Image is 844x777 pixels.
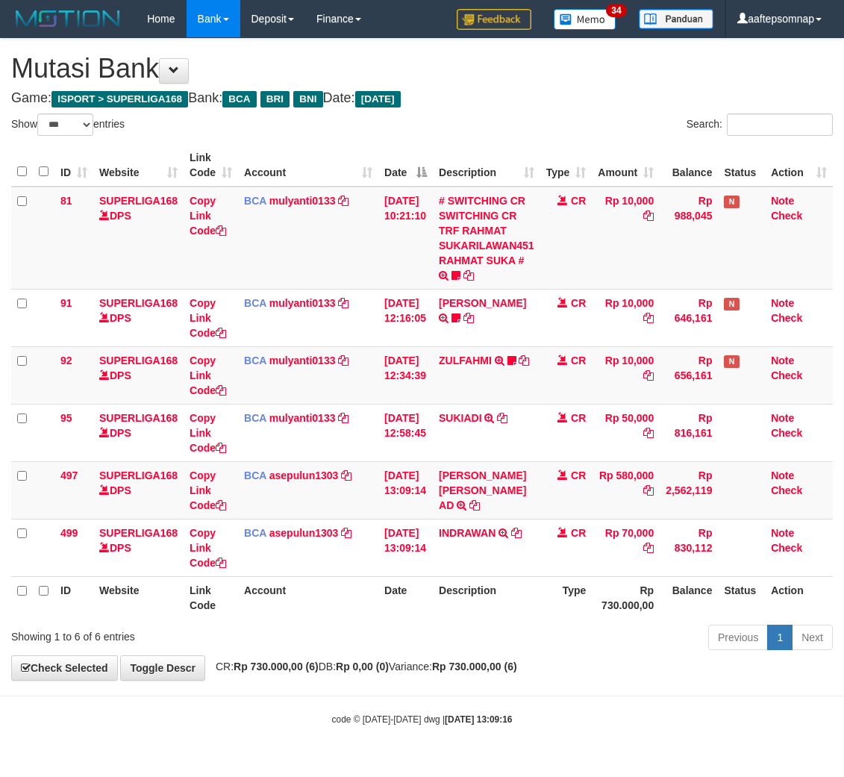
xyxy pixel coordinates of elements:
[771,469,794,481] a: Note
[439,412,482,424] a: SUKIADI
[93,144,184,187] th: Website: activate to sort column ascending
[771,312,802,324] a: Check
[660,289,718,346] td: Rp 646,161
[99,355,178,366] a: SUPERLIGA168
[433,144,540,187] th: Description: activate to sort column ascending
[724,298,739,311] span: Has Note
[120,655,205,681] a: Toggle Descr
[540,576,593,619] th: Type
[244,195,266,207] span: BCA
[378,519,433,576] td: [DATE] 13:09:14
[355,91,401,107] span: [DATE]
[190,527,226,569] a: Copy Link Code
[244,527,266,539] span: BCA
[37,113,93,136] select: Showentries
[190,469,226,511] a: Copy Link Code
[99,527,178,539] a: SUPERLIGA168
[463,269,474,281] a: Copy # SWITCHING CR SWITCHING CR TRF RAHMAT SUKARILAWAN451 RAHMAT SUKA # to clipboard
[432,661,517,673] strong: Rp 730.000,00 (6)
[338,355,348,366] a: Copy mulyanti0133 to clipboard
[643,369,654,381] a: Copy Rp 10,000 to clipboard
[571,195,586,207] span: CR
[93,461,184,519] td: DPS
[208,661,517,673] span: CR: DB: Variance:
[439,527,496,539] a: INDRAWAN
[93,576,184,619] th: Website
[592,519,660,576] td: Rp 70,000
[238,144,378,187] th: Account: activate to sort column ascending
[554,9,616,30] img: Button%20Memo.svg
[792,625,833,650] a: Next
[60,469,78,481] span: 497
[60,412,72,424] span: 95
[497,412,507,424] a: Copy SUKIADI to clipboard
[190,195,226,237] a: Copy Link Code
[222,91,256,107] span: BCA
[445,714,512,725] strong: [DATE] 13:09:16
[687,113,833,136] label: Search:
[771,484,802,496] a: Check
[643,542,654,554] a: Copy Rp 70,000 to clipboard
[439,195,534,266] a: # SWITCHING CR SWITCHING CR TRF RAHMAT SUKARILAWAN451 RAHMAT SUKA #
[771,427,802,439] a: Check
[378,576,433,619] th: Date
[660,461,718,519] td: Rp 2,562,119
[643,210,654,222] a: Copy Rp 10,000 to clipboard
[93,187,184,290] td: DPS
[269,297,336,309] a: mulyanti0133
[643,484,654,496] a: Copy Rp 580,000 to clipboard
[11,54,833,84] h1: Mutasi Bank
[433,576,540,619] th: Description
[54,144,93,187] th: ID: activate to sort column ascending
[718,144,765,187] th: Status
[724,355,739,368] span: Has Note
[718,576,765,619] th: Status
[269,527,339,539] a: asepulun1303
[540,144,593,187] th: Type: activate to sort column ascending
[190,297,226,339] a: Copy Link Code
[269,469,339,481] a: asepulun1303
[338,195,348,207] a: Copy mulyanti0133 to clipboard
[378,346,433,404] td: [DATE] 12:34:39
[378,461,433,519] td: [DATE] 13:09:14
[54,576,93,619] th: ID
[592,461,660,519] td: Rp 580,000
[771,210,802,222] a: Check
[439,355,492,366] a: ZULFAHMI
[378,404,433,461] td: [DATE] 12:58:45
[592,576,660,619] th: Rp 730.000,00
[190,355,226,396] a: Copy Link Code
[439,469,526,511] a: [PERSON_NAME] [PERSON_NAME] AD
[11,7,125,30] img: MOTION_logo.png
[643,427,654,439] a: Copy Rp 50,000 to clipboard
[378,187,433,290] td: [DATE] 10:21:10
[60,527,78,539] span: 499
[643,312,654,324] a: Copy Rp 10,000 to clipboard
[338,412,348,424] a: Copy mulyanti0133 to clipboard
[293,91,322,107] span: BNI
[332,714,513,725] small: code © [DATE]-[DATE] dwg |
[771,355,794,366] a: Note
[238,576,378,619] th: Account
[244,469,266,481] span: BCA
[592,289,660,346] td: Rp 10,000
[378,144,433,187] th: Date: activate to sort column descending
[244,355,266,366] span: BCA
[592,144,660,187] th: Amount: activate to sort column ascending
[469,499,480,511] a: Copy IDA BAGUS SURYA AD to clipboard
[771,527,794,539] a: Note
[93,346,184,404] td: DPS
[571,527,586,539] span: CR
[592,187,660,290] td: Rp 10,000
[336,661,389,673] strong: Rp 0,00 (0)
[767,625,793,650] a: 1
[234,661,319,673] strong: Rp 730.000,00 (6)
[269,355,336,366] a: mulyanti0133
[660,187,718,290] td: Rp 988,045
[341,469,351,481] a: Copy asepulun1303 to clipboard
[511,527,522,539] a: Copy INDRAWAN to clipboard
[190,412,226,454] a: Copy Link Code
[338,297,348,309] a: Copy mulyanti0133 to clipboard
[519,355,529,366] a: Copy ZULFAHMI to clipboard
[378,289,433,346] td: [DATE] 12:16:05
